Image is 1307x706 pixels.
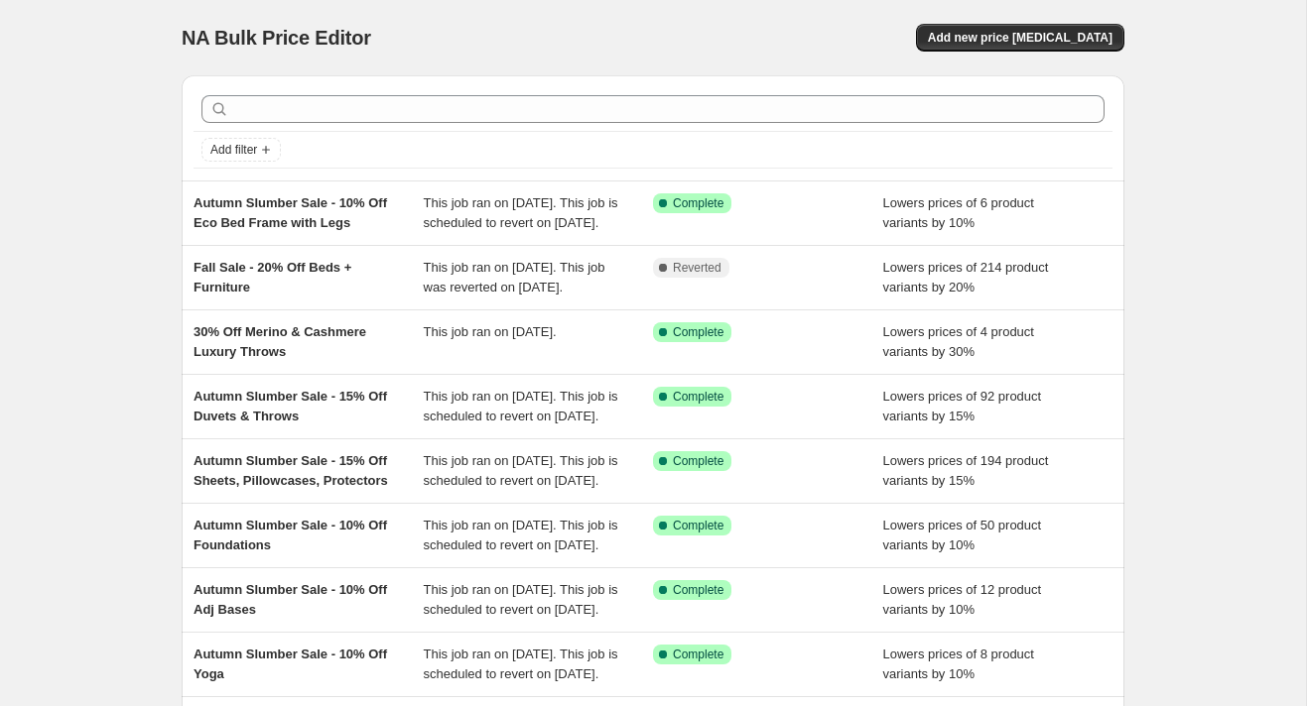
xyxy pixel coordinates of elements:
[194,453,388,488] span: Autumn Slumber Sale - 15% Off Sheets, Pillowcases, Protectors
[424,324,557,339] span: This job ran on [DATE].
[673,324,723,340] span: Complete
[424,582,618,617] span: This job ran on [DATE]. This job is scheduled to revert on [DATE].
[182,27,371,49] span: NA Bulk Price Editor
[424,389,618,423] span: This job ran on [DATE]. This job is scheduled to revert on [DATE].
[883,518,1042,552] span: Lowers prices of 50 product variants by 10%
[673,453,723,469] span: Complete
[883,260,1049,294] span: Lowers prices of 214 product variants by 20%
[210,142,257,158] span: Add filter
[194,647,387,681] span: Autumn Slumber Sale - 10% Off Yoga
[673,195,723,211] span: Complete
[194,518,387,552] span: Autumn Slumber Sale - 10% Off Foundations
[424,647,618,681] span: This job ran on [DATE]. This job is scheduled to revert on [DATE].
[424,518,618,552] span: This job ran on [DATE]. This job is scheduled to revert on [DATE].
[424,260,605,294] span: This job ran on [DATE]. This job was reverted on [DATE].
[194,195,387,230] span: Autumn Slumber Sale - 10% Off Eco Bed Frame with Legs
[673,260,721,276] span: Reverted
[883,389,1042,423] span: Lowers prices of 92 product variants by 15%
[883,647,1034,681] span: Lowers prices of 8 product variants by 10%
[424,195,618,230] span: This job ran on [DATE]. This job is scheduled to revert on [DATE].
[194,324,366,359] span: 30% Off Merino & Cashmere Luxury Throws
[194,582,387,617] span: Autumn Slumber Sale - 10% Off Adj Bases
[883,324,1034,359] span: Lowers prices of 4 product variants by 30%
[673,647,723,662] span: Complete
[424,453,618,488] span: This job ran on [DATE]. This job is scheduled to revert on [DATE].
[194,260,351,294] span: Fall Sale - 20% Off Beds + Furniture
[673,389,723,405] span: Complete
[883,582,1042,617] span: Lowers prices of 12 product variants by 10%
[928,30,1112,46] span: Add new price [MEDICAL_DATA]
[194,389,387,423] span: Autumn Slumber Sale - 15% Off Duvets & Throws
[883,453,1049,488] span: Lowers prices of 194 product variants by 15%
[916,24,1124,52] button: Add new price [MEDICAL_DATA]
[673,518,723,533] span: Complete
[201,138,281,162] button: Add filter
[673,582,723,598] span: Complete
[883,195,1034,230] span: Lowers prices of 6 product variants by 10%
